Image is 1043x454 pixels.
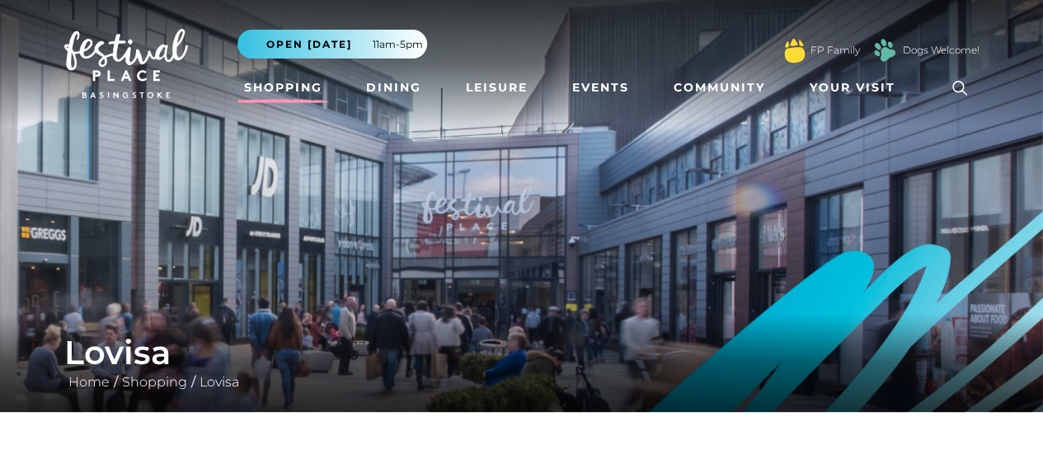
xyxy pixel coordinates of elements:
[667,73,772,103] a: Community
[118,374,191,390] a: Shopping
[566,73,636,103] a: Events
[237,30,427,59] button: Open [DATE] 11am-5pm
[52,333,992,392] div: / /
[266,37,352,52] span: Open [DATE]
[459,73,534,103] a: Leisure
[903,43,980,58] a: Dogs Welcome!
[810,43,860,58] a: FP Family
[359,73,428,103] a: Dining
[803,73,910,103] a: Your Visit
[195,374,243,390] a: Lovisa
[810,79,895,96] span: Your Visit
[64,374,114,390] a: Home
[64,29,188,98] img: Festival Place Logo
[64,333,980,372] h1: Lovisa
[373,37,423,52] span: 11am-5pm
[237,73,329,103] a: Shopping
